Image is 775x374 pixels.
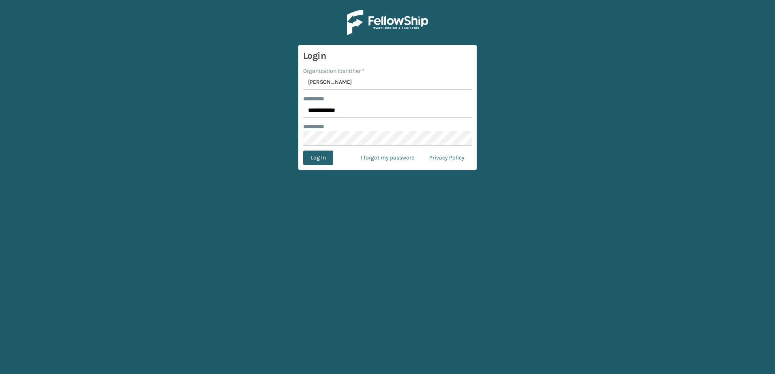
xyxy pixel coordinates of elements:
a: I forgot my password [353,151,422,165]
h3: Login [303,50,472,62]
button: Log In [303,151,333,165]
a: Privacy Policy [422,151,472,165]
img: Logo [347,10,428,35]
label: Organization Identifier [303,67,364,75]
